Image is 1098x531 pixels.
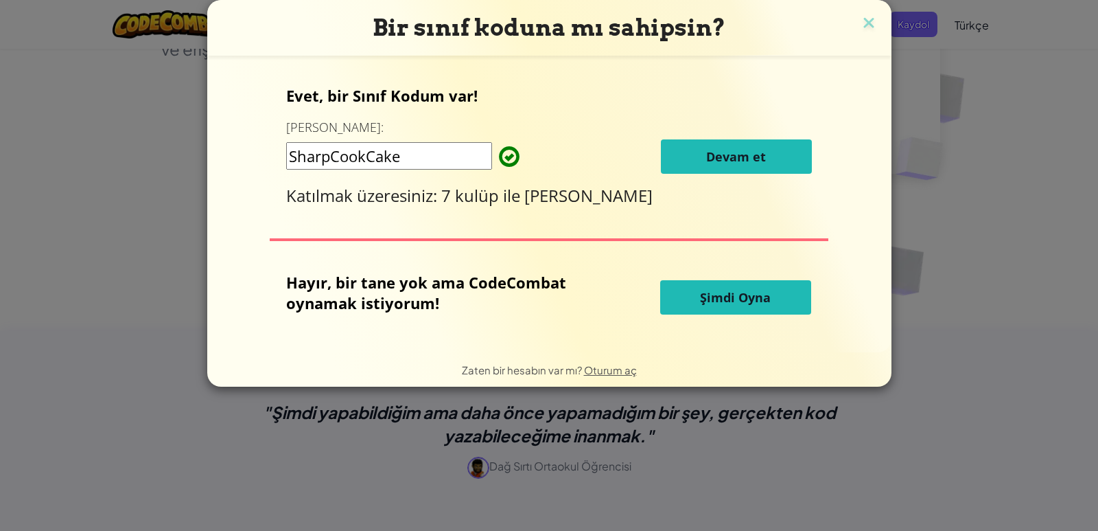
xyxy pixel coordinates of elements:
button: Şimdi Oyna [660,280,811,315]
span: 7 kulüp [441,184,503,207]
span: ile [503,184,524,207]
span: Katılmak üzeresiniz: [286,184,441,207]
span: Bir sınıf koduna mı sahipsin? [373,14,725,41]
span: Zaten bir hesabın var mı? [462,363,584,376]
img: close icon [860,14,878,34]
span: Şimdi Oyna [700,289,771,306]
span: [PERSON_NAME] [524,184,653,207]
a: Oturum aç [584,363,637,376]
button: Devam et [661,139,812,174]
p: Evet, bir Sınıf Kodum var! [286,85,812,106]
p: Hayır, bir tane yok ama CodeCombat oynamak istiyorum! [286,272,591,313]
label: [PERSON_NAME]: [286,119,384,136]
span: Devam et [706,148,766,165]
